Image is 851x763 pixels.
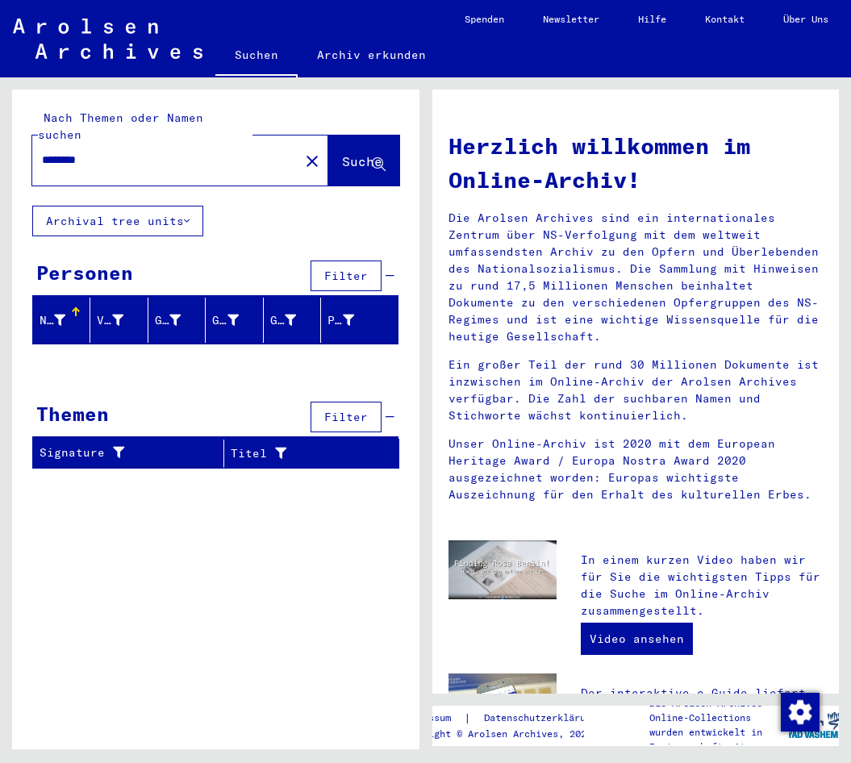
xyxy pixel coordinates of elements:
[40,312,65,329] div: Nachname
[400,710,464,727] a: Impressum
[231,445,358,462] div: Titel
[448,540,557,599] img: video.jpg
[448,673,557,746] img: eguide.jpg
[342,153,382,169] span: Suche
[155,307,205,333] div: Geburtsname
[448,436,824,503] p: Unser Online-Archiv ist 2020 mit dem European Heritage Award / Europa Nostra Award 2020 ausgezeic...
[206,298,263,343] mat-header-cell: Geburt‏
[324,269,368,283] span: Filter
[40,444,203,461] div: Signature
[298,35,445,74] a: Archiv erkunden
[215,35,298,77] a: Suchen
[212,312,238,329] div: Geburt‏
[90,298,148,343] mat-header-cell: Vorname
[448,210,824,345] p: Die Arolsen Archives sind ein internationales Zentrum über NS-Verfolgung mit dem weltweit umfasse...
[97,312,123,329] div: Vorname
[400,710,616,727] div: |
[302,152,322,171] mat-icon: close
[36,399,109,428] div: Themen
[649,725,788,754] p: wurden entwickelt in Partnerschaft mit
[311,261,382,291] button: Filter
[327,307,378,333] div: Prisoner #
[32,206,203,236] button: Archival tree units
[324,410,368,424] span: Filter
[270,312,296,329] div: Geburtsdatum
[581,552,823,619] p: In einem kurzen Video haben wir für Sie die wichtigsten Tipps für die Suche im Online-Archiv zusa...
[328,136,399,186] button: Suche
[321,298,397,343] mat-header-cell: Prisoner #
[38,110,203,142] mat-label: Nach Themen oder Namen suchen
[40,440,223,466] div: Signature
[296,144,328,177] button: Clear
[33,298,90,343] mat-header-cell: Nachname
[649,696,788,725] p: Die Arolsen Archives Online-Collections
[270,307,320,333] div: Geburtsdatum
[311,402,382,432] button: Filter
[97,307,147,333] div: Vorname
[155,312,181,329] div: Geburtsname
[13,19,202,59] img: Arolsen_neg.svg
[212,307,262,333] div: Geburt‏
[781,693,820,732] img: Zustimmung ändern
[448,356,824,424] p: Ein großer Teil der rund 30 Millionen Dokumente ist inzwischen im Online-Archiv der Arolsen Archi...
[448,129,824,197] h1: Herzlich willkommen im Online-Archiv!
[264,298,321,343] mat-header-cell: Geburtsdatum
[40,307,90,333] div: Nachname
[231,440,378,466] div: Titel
[581,623,693,655] a: Video ansehen
[148,298,206,343] mat-header-cell: Geburtsname
[471,710,616,727] a: Datenschutzerklärung
[327,312,353,329] div: Prisoner #
[36,258,133,287] div: Personen
[400,727,616,741] p: Copyright © Arolsen Archives, 2021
